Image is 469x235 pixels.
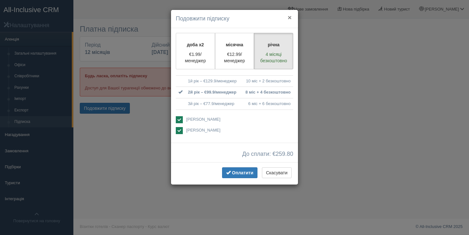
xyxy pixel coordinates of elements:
[232,170,253,175] span: Оплатити
[176,15,293,23] h4: Подовжити підписку
[180,42,211,48] p: доба x2
[185,75,241,87] td: 1й рік – €129.9/менеджер
[241,98,293,110] td: 6 міс + 6 безкоштовно
[185,98,241,110] td: 3й рік – €77.9/менеджер
[241,75,293,87] td: 10 міс + 2 безкоштовно
[185,87,241,98] td: 2й рік – €99.9/менеджер
[242,151,293,157] span: До сплати: €
[262,167,292,178] button: Скасувати
[186,128,220,133] span: [PERSON_NAME]
[258,42,289,48] p: річна
[258,51,289,64] p: 4 місяці безкоштовно
[288,14,292,21] button: ×
[186,117,220,122] span: [PERSON_NAME]
[241,87,293,98] td: 8 міс + 4 безкоштовно
[180,51,211,64] p: €1.99/менеджер
[219,51,250,64] p: €12.99/менеджер
[222,167,257,178] button: Оплатити
[276,151,293,157] span: 259.80
[219,42,250,48] p: місячна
